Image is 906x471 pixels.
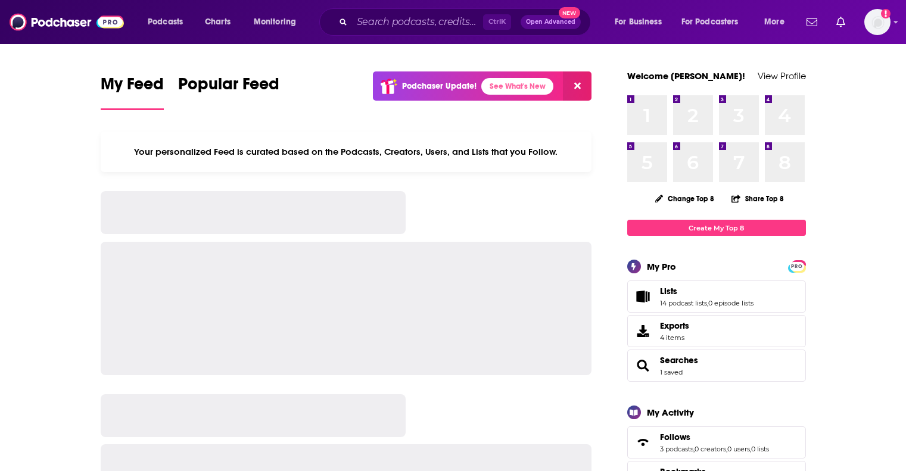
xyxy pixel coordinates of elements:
[631,434,655,451] a: Follows
[648,191,722,206] button: Change Top 8
[758,70,806,82] a: View Profile
[481,78,553,95] a: See What's New
[660,286,677,297] span: Lists
[674,13,756,32] button: open menu
[790,261,804,270] a: PRO
[606,13,677,32] button: open menu
[726,445,727,453] span: ,
[10,11,124,33] img: Podchaser - Follow, Share and Rate Podcasts
[627,426,806,458] span: Follows
[631,323,655,339] span: Exports
[627,315,806,347] a: Exports
[756,13,799,32] button: open menu
[521,15,581,29] button: Open AdvancedNew
[660,445,693,453] a: 3 podcasts
[627,350,806,382] span: Searches
[615,14,662,30] span: For Business
[197,13,238,32] a: Charts
[402,81,477,91] p: Podchaser Update!
[693,445,695,453] span: ,
[660,368,683,376] a: 1 saved
[205,14,231,30] span: Charts
[660,286,754,297] a: Lists
[647,407,694,418] div: My Activity
[627,220,806,236] a: Create My Top 8
[660,355,698,366] a: Searches
[790,262,804,271] span: PRO
[647,261,676,272] div: My Pro
[695,445,726,453] a: 0 creators
[627,280,806,313] span: Lists
[352,13,483,32] input: Search podcasts, credits, & more...
[881,9,891,18] svg: Add a profile image
[707,299,708,307] span: ,
[660,320,689,331] span: Exports
[631,288,655,305] a: Lists
[660,432,690,442] span: Follows
[483,14,511,30] span: Ctrl K
[178,74,279,101] span: Popular Feed
[331,8,602,36] div: Search podcasts, credits, & more...
[864,9,891,35] span: Logged in as LBPublicity2
[832,12,850,32] a: Show notifications dropdown
[727,445,750,453] a: 0 users
[864,9,891,35] button: Show profile menu
[708,299,754,307] a: 0 episode lists
[526,19,575,25] span: Open Advanced
[660,333,689,342] span: 4 items
[101,132,592,172] div: Your personalized Feed is curated based on the Podcasts, Creators, Users, and Lists that you Follow.
[627,70,745,82] a: Welcome [PERSON_NAME]!
[631,357,655,374] a: Searches
[245,13,312,32] button: open menu
[139,13,198,32] button: open menu
[254,14,296,30] span: Monitoring
[178,74,279,110] a: Popular Feed
[731,187,784,210] button: Share Top 8
[101,74,164,110] a: My Feed
[660,299,707,307] a: 14 podcast lists
[750,445,751,453] span: ,
[764,14,784,30] span: More
[864,9,891,35] img: User Profile
[660,432,769,442] a: Follows
[559,7,580,18] span: New
[681,14,739,30] span: For Podcasters
[802,12,822,32] a: Show notifications dropdown
[751,445,769,453] a: 0 lists
[148,14,183,30] span: Podcasts
[101,74,164,101] span: My Feed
